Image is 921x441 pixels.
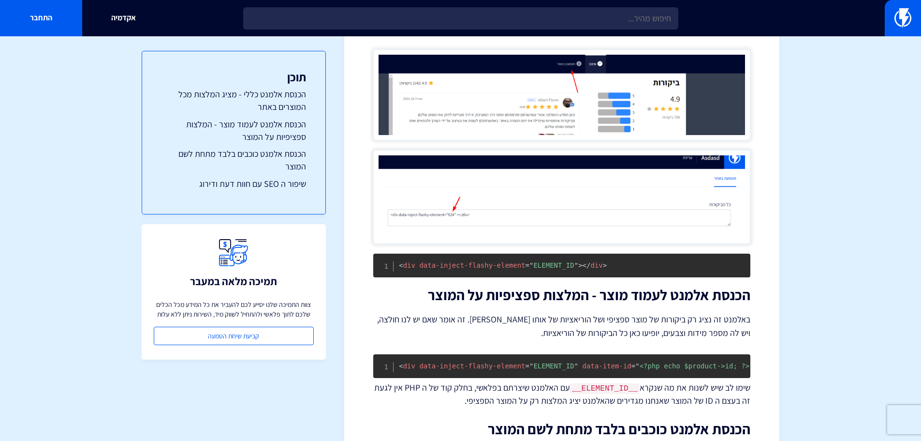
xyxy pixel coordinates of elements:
[161,88,306,113] a: הכנסת אלמנט כללי - מציג המלצות מכל המוצרים באתר
[603,261,607,269] span: >
[161,178,306,190] a: שיפור ה SEO עם חוות דעת ודירוג
[161,71,306,83] h3: תוכן
[373,421,750,437] h2: הכנסת אלמנט כוכבים בלבד מתחת לשם המוצר
[583,362,631,370] span: data-item-id
[529,362,533,370] span: "
[578,261,582,269] span: >
[399,261,403,269] span: <
[526,362,579,370] span: ELEMENT_ID
[749,362,753,370] span: "
[373,313,750,340] p: באלמנט זה נציג רק ביקורות של מוצר ספציפי ושל הוריאציות של אותו [PERSON_NAME]. זה אומר שאם יש לנו ...
[154,300,314,319] p: צוות התמיכה שלנו יסייע לכם להעביר את כל המידע מכל הכלים שלכם לתוך פלאשי ולהתחיל לשווק מיד, השירות...
[574,261,578,269] span: "
[526,362,529,370] span: =
[373,287,750,303] h2: הכנסת אלמנט לעמוד מוצר - המלצות ספציפיות על המוצר
[154,327,314,345] a: קביעת שיחת הטמעה
[583,261,591,269] span: </
[161,118,306,143] a: הכנסת אלמנט לעמוד מוצר - המלצות ספציפיות על המוצר
[243,7,678,30] input: חיפוש מהיר...
[190,275,277,287] h3: תמיכה מלאה במעבר
[635,362,639,370] span: "
[526,261,579,269] span: ELEMENT_ID
[529,261,533,269] span: "
[419,261,525,269] span: data-inject-flashy-element
[399,261,415,269] span: div
[419,362,525,370] span: data-inject-flashy-element
[399,362,415,370] span: div
[399,362,403,370] span: <
[631,362,635,370] span: =
[161,148,306,172] a: הכנסת אלמנט כוכבים בלבד מתחת לשם המוצר
[631,362,754,370] span: <?php echo $product->id; ?>
[373,381,750,407] p: שימו לב שיש לשנות את מה שנקרא עם האלמנט שיצרתם בפלאשי, בחלק קוד של ה PHP אין לגעת זה בעצם ה ID של...
[583,261,603,269] span: div
[570,383,640,394] code: __ELEMENT_ID__
[526,261,529,269] span: =
[574,362,578,370] span: "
